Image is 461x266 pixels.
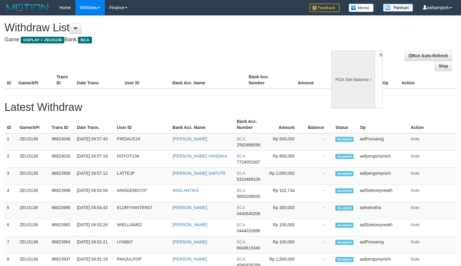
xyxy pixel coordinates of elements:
[266,219,303,236] td: Rp 100,000
[74,219,114,236] td: [DATE] 06:53:26
[21,37,64,43] span: OXPLAY > ZEUS138
[357,185,408,202] td: aafSieksreyneath
[246,71,284,89] th: Bank Acc. Number
[74,71,122,89] th: Date Trans.
[74,236,114,254] td: [DATE] 06:52:21
[49,133,74,151] td: 86824046
[237,246,260,250] span: 6640619340
[114,151,170,168] td: DOYOT134
[408,116,456,133] th: Action
[333,116,357,133] th: Status
[17,202,49,219] td: ZEUS138
[170,116,234,133] th: Bank Acc. Name
[237,136,245,141] span: BCA
[357,168,408,185] td: aafpengsreynich
[17,236,49,254] td: ZEUS138
[49,236,74,254] td: 86823964
[335,205,353,211] span: Accepted
[17,185,49,202] td: ZEUS138
[17,151,49,168] td: ZEUS138
[173,257,207,261] a: [PERSON_NAME]
[335,171,353,176] span: Accepted
[5,151,17,168] td: 2
[335,137,353,142] span: Accepted
[17,133,49,151] td: ZEUS138
[357,133,408,151] td: aafPonsarng
[5,101,456,113] h1: Latest Withdraw
[49,168,74,185] td: 86823958
[411,154,420,158] a: Note
[411,205,420,210] a: Note
[357,202,408,219] td: aafsetrotha
[405,51,452,61] a: Run Auto-Refresh
[357,219,408,236] td: aafSieksreyneath
[380,71,399,89] th: Op
[335,154,353,159] span: Accepted
[74,168,114,185] td: [DATE] 06:57:12
[17,116,49,133] th: Game/API
[237,194,260,199] span: 5855208935
[49,151,74,168] td: 86824026
[237,257,245,261] span: BCA
[411,257,420,261] a: Note
[237,239,245,244] span: BCA
[266,116,303,133] th: Amount
[266,168,303,185] td: Rp 2,000,000
[304,133,333,151] td: -
[266,151,303,168] td: Rp 800,000
[237,211,260,216] span: 0440640206
[411,239,420,244] a: Note
[49,185,74,202] td: 86823998
[411,188,420,193] a: Note
[237,142,260,147] span: 2582666599
[5,202,17,219] td: 5
[411,136,420,141] a: Note
[114,236,170,254] td: UYAB07
[411,222,420,227] a: Note
[266,133,303,151] td: Rp 500,000
[114,116,170,133] th: User ID
[357,236,408,254] td: aafPonsarng
[114,185,170,202] td: ANISGEMOY07
[335,240,353,245] span: Accepted
[357,116,408,133] th: Op
[5,236,17,254] td: 7
[173,136,207,141] a: [PERSON_NAME]
[170,71,246,89] th: Bank Acc. Name
[304,236,333,254] td: -
[237,222,245,227] span: BCA
[237,171,245,176] span: BCA
[266,202,303,219] td: Rp 300,000
[335,188,353,193] span: Accepted
[5,219,17,236] td: 6
[5,168,17,185] td: 3
[304,116,333,133] th: Balance
[335,257,353,262] span: Accepted
[5,3,50,12] img: MOTION_logo.png
[5,185,17,202] td: 4
[5,37,301,43] h4: Game: Bank:
[266,185,303,202] td: Rp 102,734
[335,223,353,228] span: Accepted
[304,185,333,202] td: -
[114,133,170,151] td: FIRDAUS19
[173,222,207,227] a: [PERSON_NAME]
[54,71,75,89] th: Trans ID
[399,71,456,89] th: Action
[49,116,74,133] th: Trans ID
[78,37,92,43] span: BCA
[173,239,207,244] a: [PERSON_NAME]
[173,154,227,158] a: [PERSON_NAME] HANDIKA
[237,160,260,164] span: 7724051007
[49,219,74,236] td: 86823982
[17,219,49,236] td: ZEUS138
[309,4,340,12] img: Feedback.jpg
[114,168,170,185] td: LATTEJP
[435,61,452,71] a: Stop
[411,171,420,176] a: Note
[237,205,245,210] span: BCA
[74,151,114,168] td: [DATE] 06:57:19
[114,202,170,219] td: ELDRYYANTER07
[74,185,114,202] td: [DATE] 06:54:59
[234,116,267,133] th: Bank Acc. Number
